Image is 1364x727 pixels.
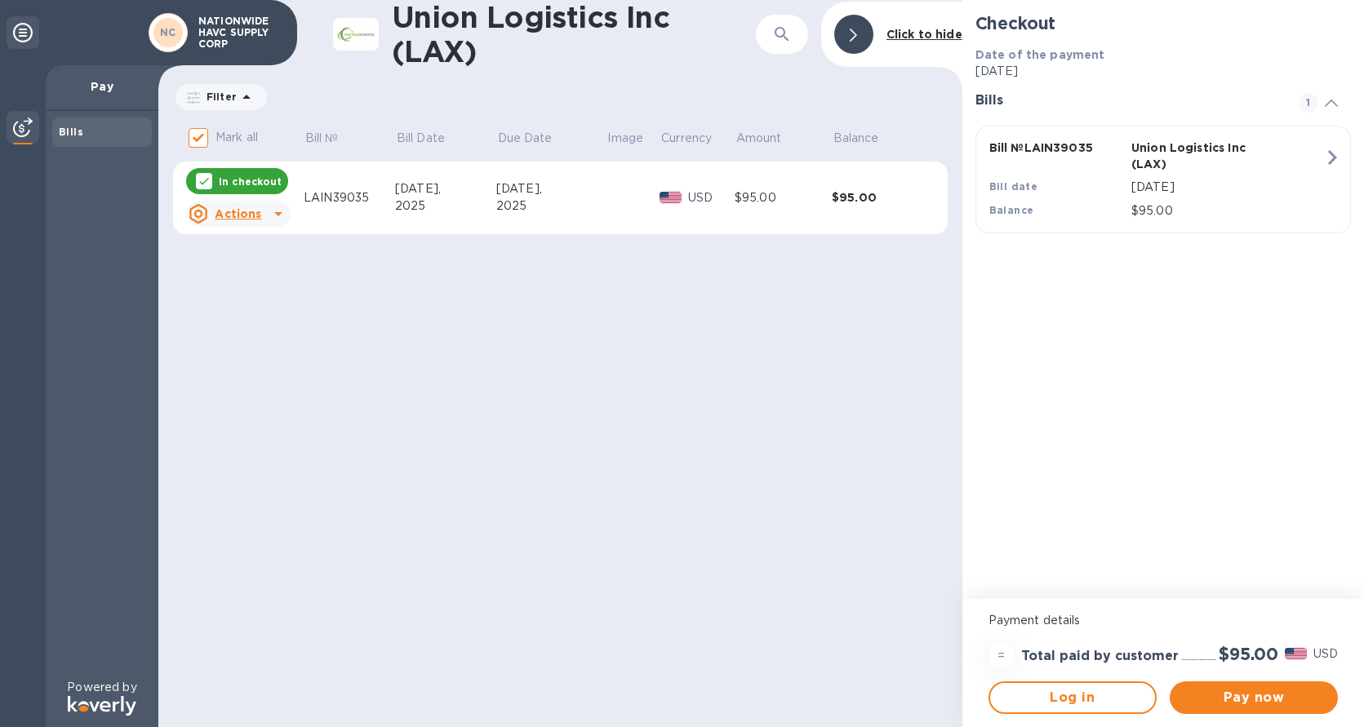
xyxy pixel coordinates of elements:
span: Amount [736,130,803,147]
button: Pay now [1170,681,1338,714]
img: USD [660,192,682,203]
h2: Checkout [975,13,1351,33]
h2: $95.00 [1219,644,1278,664]
div: [DATE], [496,180,606,197]
b: Click to hide [886,28,962,41]
h3: Total paid by customer [1021,649,1179,664]
span: Due Date [498,130,574,147]
p: [DATE] [975,63,1351,80]
div: LAIN39035 [304,189,395,206]
span: Bill Date [397,130,466,147]
div: = [989,642,1015,668]
p: Image [607,130,643,147]
div: 2025 [496,197,606,215]
p: [DATE] [1131,179,1324,196]
b: Bills [59,126,83,138]
p: USD [688,189,735,206]
img: Logo [68,696,136,716]
img: USD [1285,648,1307,659]
span: Bill № [305,130,360,147]
div: [DATE], [395,180,496,197]
b: Balance [989,204,1034,216]
p: Due Date [498,130,553,147]
div: $95.00 [832,189,929,206]
p: Payment details [989,612,1338,629]
p: Bill № LAIN39035 [989,140,1125,156]
b: NC [160,26,176,38]
p: Union Logistics Inc (LAX) [1131,140,1267,172]
span: Log in [1003,688,1142,707]
div: $95.00 [735,189,832,206]
h3: Bills [975,93,1279,109]
p: Bill № [305,130,339,147]
p: Balance [833,130,879,147]
p: Powered by [67,679,136,696]
p: Pay [59,78,145,95]
span: Balance [833,130,900,147]
p: USD [1313,645,1338,663]
span: Pay now [1183,688,1325,707]
p: Amount [736,130,782,147]
div: 2025 [395,197,496,215]
p: Mark all [215,129,258,146]
p: $95.00 [1131,202,1324,219]
u: Actions [215,207,261,220]
p: NATIONWIDE HAVC SUPPLY CORP [198,16,280,50]
span: 1 [1299,93,1318,113]
p: Bill Date [397,130,445,147]
button: Bill №LAIN39035Union Logistics Inc (LAX)Bill date[DATE]Balance$95.00 [975,126,1351,233]
p: In checkout [219,175,282,188]
button: Log in [989,681,1157,714]
b: Bill date [989,180,1038,193]
p: Currency [661,130,712,147]
p: Filter [200,90,237,104]
b: Date of the payment [975,48,1105,61]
